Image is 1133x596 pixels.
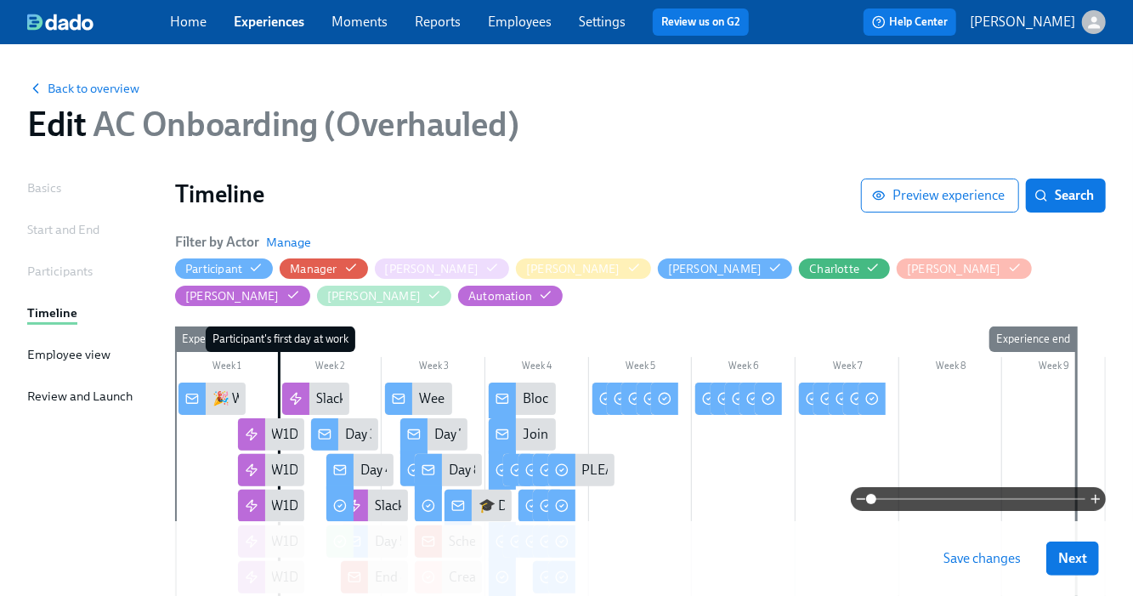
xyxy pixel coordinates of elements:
[809,261,859,277] div: Hide Charlotte
[516,258,651,279] button: [PERSON_NAME]
[385,383,452,415] div: Week 2 Starts Now: Let’s Dive Into the “How” 🔧
[327,288,422,304] div: Hide Olivia
[27,262,93,281] div: Participants
[796,357,899,379] div: Week 7
[861,179,1019,213] button: Preview experience
[27,220,99,239] div: Start and End
[311,418,378,451] div: Day 3: You're One Step Closer to the Phones! 📞
[375,258,510,279] button: [PERSON_NAME]
[523,389,620,408] div: Block Schedules!
[27,14,170,31] a: dado
[272,425,431,444] div: W1D1 Onboarding sessions
[238,454,305,486] div: W1D2 Onboarding sessions
[872,14,948,31] span: Help Center
[178,383,246,415] div: 🎉 Welcome to Charlie Health, Let’s Get Started!
[875,187,1005,204] span: Preview experience
[489,383,556,415] div: Block Schedules!
[449,461,661,480] div: Day 8: Let’s Talk About the Money 💰
[27,14,93,31] img: dado
[897,258,1032,279] button: [PERSON_NAME]
[272,461,432,480] div: W1D2 Onboarding sessions
[526,261,620,277] div: Hide Brandi
[326,454,394,486] div: Day 4: Let’s Tackle Objections 🔍
[489,418,556,451] div: Joining your IOP Shadow Session Instructions
[668,261,762,277] div: Hide Brys
[331,14,388,30] a: Moments
[970,10,1106,34] button: [PERSON_NAME]
[27,80,139,97] button: Back to overview
[317,286,452,306] button: [PERSON_NAME]
[290,261,337,277] div: Hide Manager
[170,14,207,30] a: Home
[658,258,793,279] button: [PERSON_NAME]
[27,304,77,322] div: Timeline
[653,9,749,36] button: Review us on G2
[523,425,790,444] div: Joining your IOP Shadow Session Instructions
[943,550,1021,567] span: Save changes
[234,14,304,30] a: Experiences
[434,425,598,444] div: Day 7: Systems Meet Skill 🧠
[582,461,813,480] div: PLEASE READ: AC FAQ & Best Practices
[27,345,110,364] div: Employee view
[799,258,890,279] button: Charlotte
[27,387,133,406] div: Review and Launch
[1002,357,1106,379] div: Week 9
[488,14,552,30] a: Employees
[185,288,280,304] div: Hide Melissa
[1038,187,1094,204] span: Search
[579,14,626,30] a: Settings
[238,418,305,451] div: W1D1 Onboarding sessions
[175,286,310,306] button: [PERSON_NAME]
[899,357,1003,379] div: Week 8
[485,357,589,379] div: Week 4
[27,179,61,197] div: Basics
[1058,550,1087,567] span: Next
[970,13,1075,31] p: [PERSON_NAME]
[400,418,467,451] div: Day 7: Systems Meet Skill 🧠
[864,9,956,36] button: Help Center
[382,357,485,379] div: Week 3
[175,179,861,209] h1: Timeline
[282,383,349,415] div: Slack channel round 1
[1046,542,1099,576] button: Next
[415,454,482,486] div: Day 8: Let’s Talk About the Money 💰
[279,357,382,379] div: Week 2
[692,357,796,379] div: Week 6
[419,389,695,408] div: Week 2 Starts Now: Let’s Dive Into the “How” 🔧
[385,261,479,277] div: Hide Annie
[175,326,266,352] div: Experience start
[989,326,1077,352] div: Experience end
[907,261,1001,277] div: Hide Juliette
[316,389,441,408] div: Slack channel round 1
[185,261,242,277] div: Hide Participant
[932,542,1033,576] button: Save changes
[175,233,259,252] h6: Filter by Actor
[1026,179,1106,213] button: Search
[175,258,273,279] button: Participant
[206,326,355,352] div: Participant's first day at work
[86,104,518,145] span: AC Onboarding (Overhauled)
[280,258,367,279] button: Manager
[360,461,549,480] div: Day 4: Let’s Tackle Objections 🔍
[212,389,490,408] div: 🎉 Welcome to Charlie Health, Let’s Get Started!
[589,357,693,379] div: Week 5
[458,286,563,306] button: Automation
[266,234,311,251] button: Manage
[175,357,279,379] div: Week 1
[468,288,532,304] div: Hide Automation
[27,104,519,145] h1: Edit
[415,14,461,30] a: Reports
[661,14,740,31] a: Review us on G2
[345,425,621,444] div: Day 3: You're One Step Closer to the Phones! 📞
[548,454,615,486] div: PLEASE READ: AC FAQ & Best Practices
